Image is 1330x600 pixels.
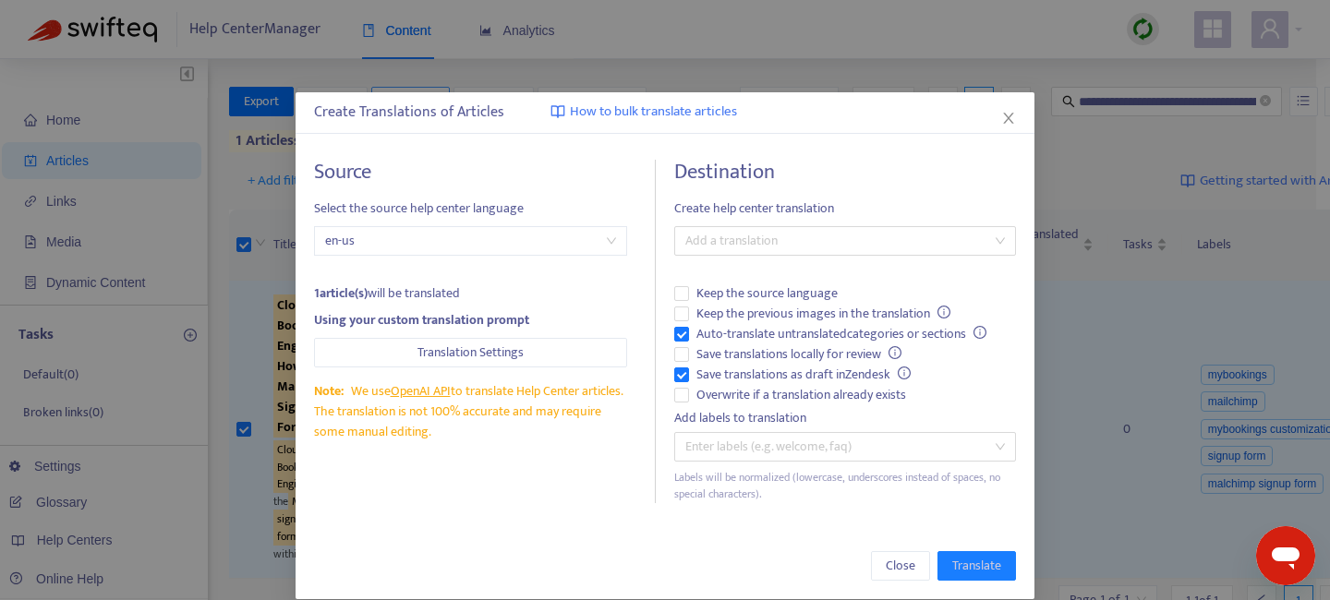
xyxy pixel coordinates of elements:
strong: 1 article(s) [314,282,368,304]
span: Overwrite if a translation already exists [689,385,913,405]
div: We use to translate Help Center articles. The translation is not 100% accurate and may require so... [314,381,627,442]
span: close [1001,111,1016,126]
h4: Destination [674,160,1016,185]
span: Translation Settings [417,342,524,363]
span: How to bulk translate articles [570,102,737,123]
button: Close [871,551,930,581]
span: info-circle [898,366,911,379]
span: Auto-translate untranslated categories or sections [689,324,994,344]
span: Save translations as draft in Zendesk [689,365,918,385]
span: Keep the previous images in the translation [689,304,958,324]
h4: Source [314,160,627,185]
span: Save translations locally for review [689,344,909,365]
span: info-circle [937,306,950,318]
div: will be translated [314,283,627,304]
span: Keep the source language [689,283,845,304]
span: info-circle [973,326,986,339]
iframe: Button to launch messaging window [1256,526,1315,585]
a: OpenAI API [391,380,451,402]
span: Note: [314,380,344,402]
span: Close [886,556,915,576]
div: Labels will be normalized (lowercase, underscores instead of spaces, no special characters). [674,469,1016,504]
span: Select the source help center language [314,198,627,219]
span: info-circle [889,346,901,359]
span: en-us [325,227,616,255]
button: Translation Settings [314,338,627,367]
button: Close [998,108,1019,128]
span: Create help center translation [674,198,1016,219]
div: Add labels to translation [674,408,1016,428]
img: image-link [550,104,565,119]
button: Translate [937,551,1016,581]
a: How to bulk translate articles [550,102,737,123]
div: Create Translations of Articles [314,102,1016,124]
div: Using your custom translation prompt [314,310,627,330]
